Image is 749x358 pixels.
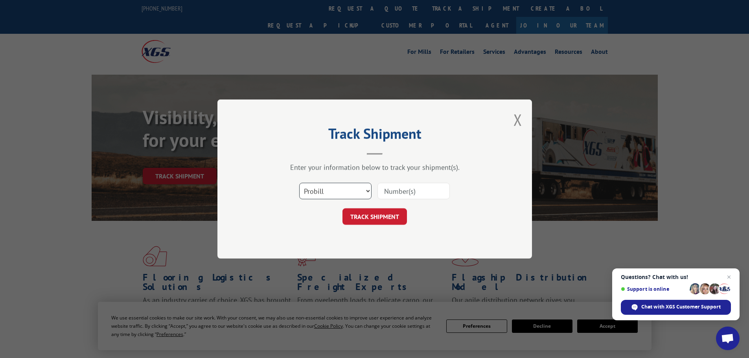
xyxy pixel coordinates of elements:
[621,300,731,315] div: Chat with XGS Customer Support
[621,274,731,280] span: Questions? Chat with us!
[342,208,407,225] button: TRACK SHIPMENT
[377,183,450,199] input: Number(s)
[724,272,734,282] span: Close chat
[621,286,687,292] span: Support is online
[716,327,740,350] div: Open chat
[257,163,493,172] div: Enter your information below to track your shipment(s).
[257,128,493,143] h2: Track Shipment
[513,109,522,130] button: Close modal
[641,303,721,310] span: Chat with XGS Customer Support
